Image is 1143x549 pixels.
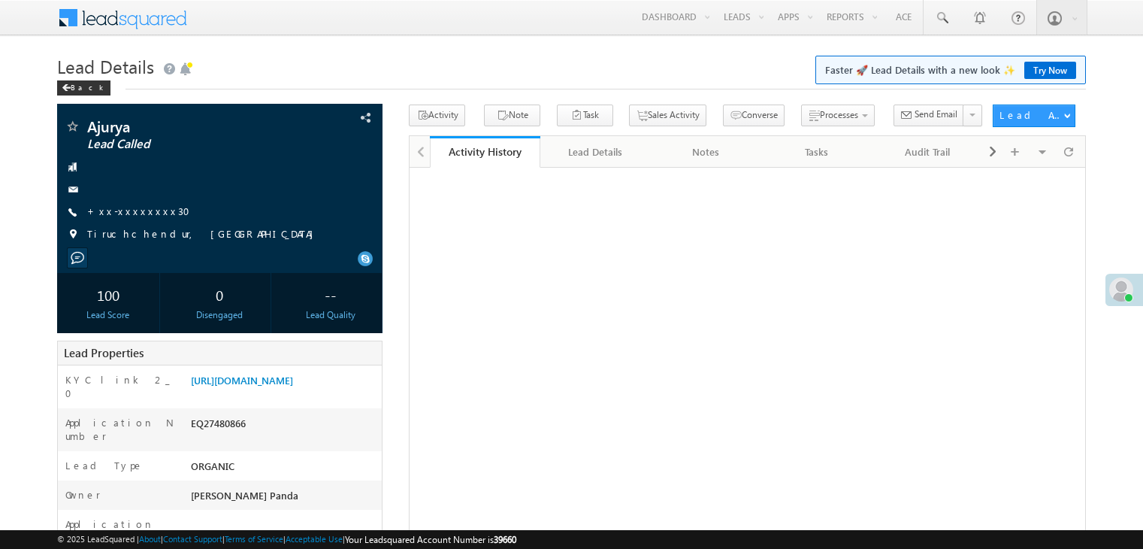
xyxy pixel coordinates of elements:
a: +xx-xxxxxxxx30 [87,205,199,217]
button: Sales Activity [629,105,706,126]
span: Faster 🚀 Lead Details with a new look ✨ [825,62,1076,77]
span: Processes [820,109,858,120]
div: 0 [172,281,267,308]
div: 100 [61,281,156,308]
button: Processes [801,105,875,126]
div: Tasks [774,143,859,161]
span: Lead Properties [64,345,144,360]
label: Application Number [65,416,175,443]
div: Lead Actions [999,108,1063,122]
a: Activity History [430,136,540,168]
a: Terms of Service [225,534,283,544]
label: KYC link 2_0 [65,373,175,400]
button: Task [557,105,613,126]
span: Ajurya [87,119,289,134]
div: Lead Score [61,308,156,322]
div: Lead Details [552,143,637,161]
span: Your Leadsquared Account Number is [345,534,516,545]
div: -- [283,281,378,308]
span: Send Email [915,108,957,121]
a: [URL][DOMAIN_NAME] [191,374,293,387]
button: Activity [409,105,465,126]
div: Disengaged [172,308,267,322]
label: Application Status [65,517,175,544]
div: ORGANIC [187,459,382,480]
span: © 2025 LeadSquared | | | | | [57,532,516,547]
button: Converse [723,105,785,126]
button: Lead Actions [993,105,1075,127]
div: Notes [664,143,748,161]
div: Activity History [441,144,529,159]
a: Audit Trail [873,136,984,168]
a: Acceptable Use [286,534,343,544]
a: Back [57,80,118,93]
span: Tiruchchendur, [GEOGRAPHIC_DATA] [87,227,321,242]
div: Lead Quality [283,308,378,322]
a: Tasks [762,136,872,168]
div: Audit Trail [885,143,970,161]
div: EQ27480866 [187,416,382,437]
a: Lead Details [540,136,651,168]
span: [PERSON_NAME] Panda [191,489,298,502]
a: Notes [652,136,762,168]
button: Note [484,105,540,126]
a: Try Now [1024,62,1076,79]
button: Send Email [894,105,964,126]
span: 39660 [494,534,516,545]
div: Back [57,80,110,96]
span: Lead Details [57,54,154,78]
label: Lead Type [65,459,144,472]
span: Lead Called [87,137,289,152]
label: Owner [65,488,101,502]
a: About [139,534,161,544]
a: Contact Support [163,534,222,544]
